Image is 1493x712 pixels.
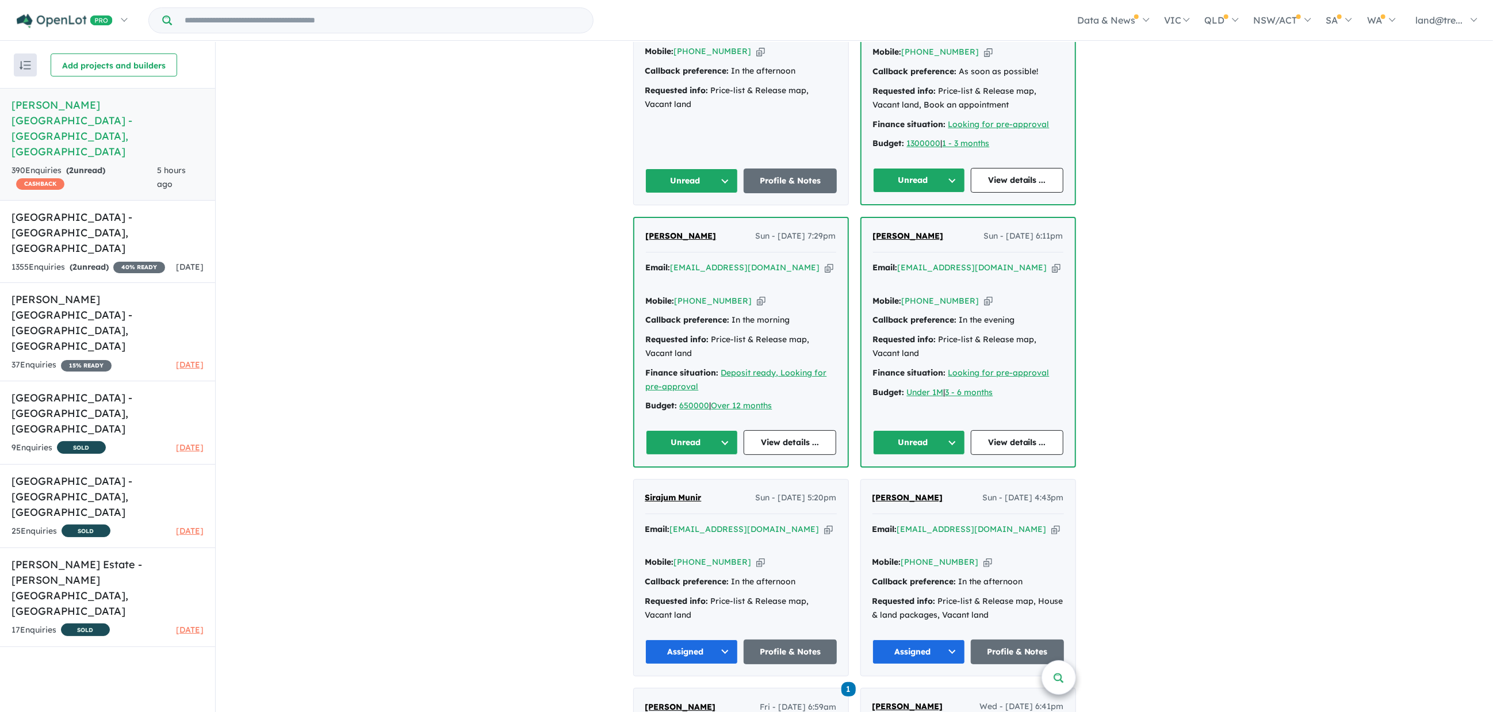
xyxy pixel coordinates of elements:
[873,86,936,96] strong: Requested info:
[646,368,719,378] strong: Finance situation:
[948,119,1050,129] a: Looking for pre-approval
[646,313,836,327] div: In the morning
[948,368,1050,378] u: Looking for pre-approval
[872,640,966,664] button: Assigned
[12,557,204,619] h5: [PERSON_NAME] Estate - [PERSON_NAME][GEOGRAPHIC_DATA] , [GEOGRAPHIC_DATA]
[756,229,836,243] span: Sun - [DATE] 7:29pm
[873,85,1063,112] div: Price-list & Release map, Vacant land, Book an appointment
[57,441,106,454] span: SOLD
[873,387,905,397] strong: Budget:
[873,65,1063,79] div: As soon as possible!
[984,46,993,58] button: Copy
[646,333,836,361] div: Price-list & Release map, Vacant land
[907,138,941,148] a: 1300000
[873,168,966,193] button: Unread
[898,262,1047,273] a: [EMAIL_ADDRESS][DOMAIN_NAME]
[984,295,993,307] button: Copy
[113,262,165,273] span: 40 % READY
[674,46,752,56] a: [PHONE_NUMBER]
[873,66,957,76] strong: Callback preference:
[873,231,944,241] span: [PERSON_NAME]
[872,701,943,711] span: [PERSON_NAME]
[841,681,856,696] a: 1
[645,84,837,112] div: Price-list & Release map, Vacant land
[176,526,204,536] span: [DATE]
[841,682,856,696] span: 1
[646,400,677,411] strong: Budget:
[12,209,204,256] h5: [GEOGRAPHIC_DATA] - [GEOGRAPHIC_DATA] , [GEOGRAPHIC_DATA]
[12,623,110,638] div: 17 Enquir ies
[645,595,837,622] div: Price-list & Release map, Vacant land
[645,640,738,664] button: Assigned
[971,430,1063,455] a: View details ...
[12,441,106,455] div: 9 Enquir ies
[872,575,1064,589] div: In the afternoon
[873,47,902,57] strong: Mobile:
[645,576,729,587] strong: Callback preference:
[943,138,990,148] a: 1 - 3 months
[907,387,944,397] a: Under 1M
[12,97,204,159] h5: [PERSON_NAME][GEOGRAPHIC_DATA] - [GEOGRAPHIC_DATA] , [GEOGRAPHIC_DATA]
[645,169,738,193] button: Unread
[897,524,1047,534] a: [EMAIL_ADDRESS][DOMAIN_NAME]
[873,137,1063,151] div: |
[12,473,204,520] h5: [GEOGRAPHIC_DATA] - [GEOGRAPHIC_DATA] , [GEOGRAPHIC_DATA]
[756,556,765,568] button: Copy
[675,296,752,306] a: [PHONE_NUMBER]
[61,623,110,636] span: SOLD
[680,400,710,411] u: 650000
[674,557,752,567] a: [PHONE_NUMBER]
[902,47,979,57] a: [PHONE_NUMBER]
[70,262,109,272] strong: ( unread)
[645,64,837,78] div: In the afternoon
[12,358,112,372] div: 37 Enquir ies
[873,296,902,306] strong: Mobile:
[671,262,820,273] a: [EMAIL_ADDRESS][DOMAIN_NAME]
[945,387,993,397] a: 3 - 6 months
[157,165,186,189] span: 5 hours ago
[872,492,943,503] span: [PERSON_NAME]
[873,368,946,378] strong: Finance situation:
[984,229,1063,243] span: Sun - [DATE] 6:11pm
[744,430,836,455] a: View details ...
[873,334,936,344] strong: Requested info:
[646,368,827,392] a: Deposit ready, Looking for pre-approval
[744,640,837,664] a: Profile & Notes
[873,229,944,243] a: [PERSON_NAME]
[646,334,709,344] strong: Requested info:
[176,625,204,635] span: [DATE]
[872,557,901,567] strong: Mobile:
[873,262,898,273] strong: Email:
[646,315,730,325] strong: Callback preference:
[646,231,717,241] span: [PERSON_NAME]
[757,295,765,307] button: Copy
[645,46,674,56] strong: Mobile:
[174,8,591,33] input: Try estate name, suburb, builder or developer
[646,399,836,413] div: |
[646,430,738,455] button: Unread
[645,524,670,534] strong: Email:
[61,360,112,372] span: 15 % READY
[20,61,31,70] img: sort.svg
[971,168,1063,193] a: View details ...
[756,491,837,505] span: Sun - [DATE] 5:20pm
[645,491,702,505] a: Sirajum Munir
[971,640,1064,664] a: Profile & Notes
[645,66,729,76] strong: Callback preference:
[72,262,77,272] span: 2
[873,138,905,148] strong: Budget:
[1415,14,1463,26] span: land@tre...
[670,524,820,534] a: [EMAIL_ADDRESS][DOMAIN_NAME]
[51,53,177,76] button: Add projects and builders
[872,576,956,587] strong: Callback preference:
[756,45,765,58] button: Copy
[873,315,957,325] strong: Callback preference:
[873,119,946,129] strong: Finance situation:
[12,292,204,354] h5: [PERSON_NAME] [GEOGRAPHIC_DATA] - [GEOGRAPHIC_DATA] , [GEOGRAPHIC_DATA]
[872,596,936,606] strong: Requested info:
[176,262,204,272] span: [DATE]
